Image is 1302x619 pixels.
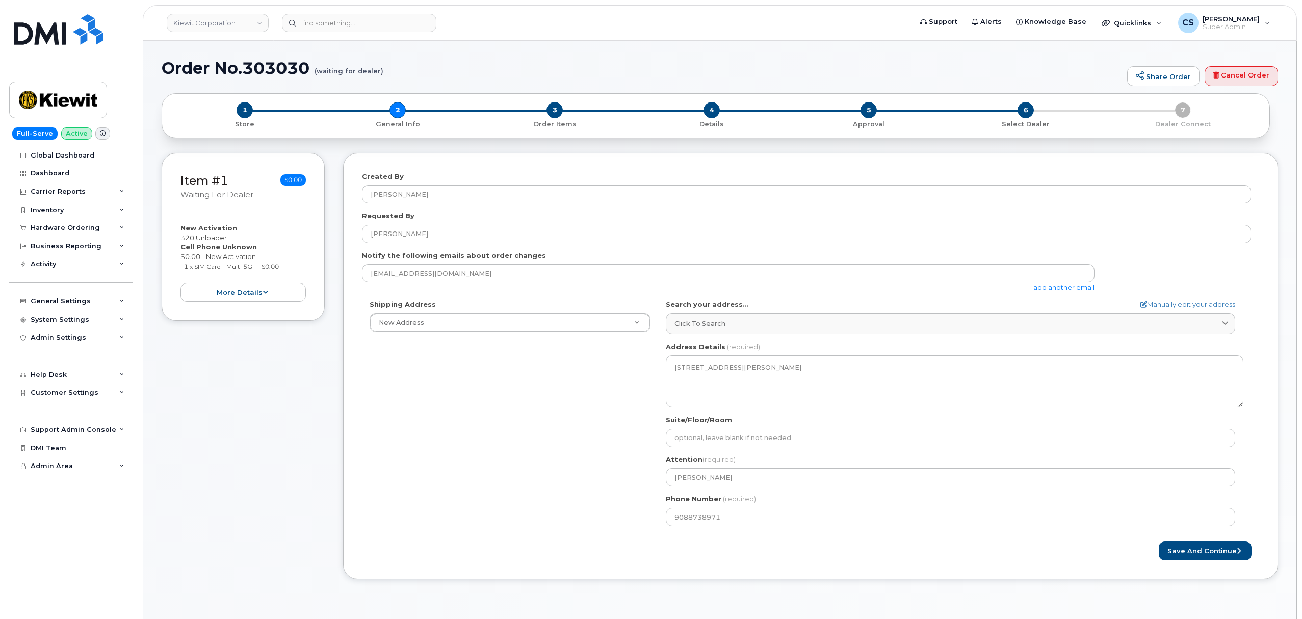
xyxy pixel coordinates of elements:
[1018,102,1034,118] span: 6
[180,223,306,302] div: 320 Unloader $0.00 - New Activation
[237,102,253,118] span: 1
[362,264,1095,282] input: Example: john@appleseed.com
[637,120,786,129] p: Details
[666,355,1243,407] textarea: [STREET_ADDRESS][PERSON_NAME]
[790,118,947,129] a: 5 Approval
[861,102,877,118] span: 5
[280,174,306,186] span: $0.00
[1140,300,1235,310] a: Manually edit your address
[174,120,315,129] p: Store
[1258,575,1294,611] iframe: Messenger Launcher
[727,343,760,351] span: (required)
[180,190,253,199] small: waiting for dealer
[362,225,1251,243] input: Example: John Smith
[666,342,725,352] label: Address Details
[315,59,383,75] small: (waiting for dealer)
[666,455,736,465] label: Attention
[1159,541,1252,560] button: Save and Continue
[170,118,319,129] a: 1 Store
[1033,283,1095,291] a: add another email
[476,118,633,129] a: 3 Order Items
[180,173,228,188] a: Item #1
[162,59,1122,77] h1: Order No.303030
[370,300,436,310] label: Shipping Address
[666,415,732,425] label: Suite/Floor/Room
[947,118,1104,129] a: 6 Select Dealer
[180,243,257,251] strong: Cell Phone Unknown
[184,263,279,270] small: 1 x SIM Card - Multi 5G — $0.00
[362,251,546,261] label: Notify the following emails about order changes
[704,102,720,118] span: 4
[666,494,721,504] label: Phone Number
[1127,66,1200,87] a: Share Order
[666,429,1235,447] input: optional, leave blank if not needed
[666,313,1235,334] a: Click to search
[546,102,563,118] span: 3
[674,319,725,328] span: Click to search
[951,120,1100,129] p: Select Dealer
[666,300,749,310] label: Search your address...
[633,118,790,129] a: 4 Details
[379,319,424,326] span: New Address
[180,224,237,232] strong: New Activation
[702,455,736,463] span: (required)
[362,172,404,182] label: Created By
[794,120,943,129] p: Approval
[723,495,756,503] span: (required)
[180,283,306,302] button: more details
[362,211,414,221] label: Requested By
[1205,66,1278,87] a: Cancel Order
[480,120,629,129] p: Order Items
[370,314,650,332] a: New Address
